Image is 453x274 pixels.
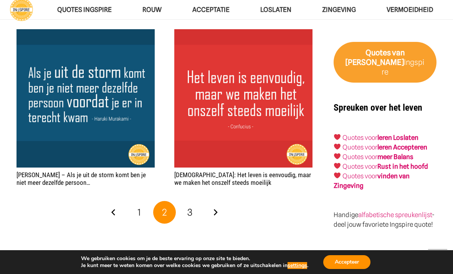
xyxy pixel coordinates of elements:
[17,171,146,186] a: [PERSON_NAME] – Als je uit de storm komt ben je niet meer dezelfde persoon…
[179,201,202,224] a: Pagina 3
[81,255,308,262] p: We gebruiken cookies om je de beste ervaring op onze site te bieden.
[334,172,409,189] strong: vinden van Zingeving
[342,143,377,151] a: Quotes voor
[260,6,291,13] span: Loslaten
[17,30,155,38] a: Haruki Murakami – Als je uit de storm komt ben je niet meer dezelfde persoon…
[323,255,370,269] button: Accepteer
[334,249,368,260] strong: Leeshoek
[387,6,433,13] span: VERMOEIDHEID
[428,249,447,268] a: Terug naar top
[137,207,141,218] span: 1
[142,6,162,13] span: ROUW
[377,134,418,141] a: leren Loslaten
[162,207,167,218] span: 2
[334,134,341,140] img: ❤
[365,48,391,57] strong: Quotes
[334,172,409,189] a: Quotes voorvinden van Zingeving
[288,262,307,269] button: settings
[153,201,176,224] span: Pagina 2
[342,134,377,141] a: Quotes voor
[192,6,230,13] span: Acceptatie
[127,201,150,224] a: Pagina 1
[377,153,413,161] strong: meer Balans
[334,153,341,159] img: ❤
[377,143,427,151] a: leren Accepteren
[334,163,341,169] img: ❤
[342,163,428,170] a: Quotes voorRust in het hoofd
[81,262,308,269] p: Je kunt meer te weten komen over welke cookies we gebruiken of ze uitschakelen in .
[334,143,341,150] img: ❤
[334,172,341,179] img: ❤
[334,210,436,229] p: Handige - deel jouw favoriete Ingspire quote!
[187,207,192,218] span: 3
[342,153,413,161] a: Quotes voormeer Balans
[174,171,311,186] a: [DEMOGRAPHIC_DATA]: Het leven is eenvoudig, maar we maken het onszelf steeds moeilijk
[377,163,428,170] strong: Rust in het hoofd
[334,102,422,113] strong: Spreuken over het leven
[322,6,356,13] span: Zingeving
[358,211,432,219] a: alfabetische spreukenlijst
[174,29,312,168] img: Spreuk Confucius over strijden tegen jezelf
[346,48,405,67] strong: van [PERSON_NAME]
[334,42,436,83] a: Quotes van [PERSON_NAME]Ingspire
[57,6,112,13] span: QUOTES INGSPIRE
[174,30,312,38] a: Confucius: Het leven is eenvoudig, maar we maken het onszelf steeds moeilijk
[17,29,155,168] img: Als je uit de storm komt ben je niet meer dezelfde persoon voor dat je er in terecht kwam. Dit is...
